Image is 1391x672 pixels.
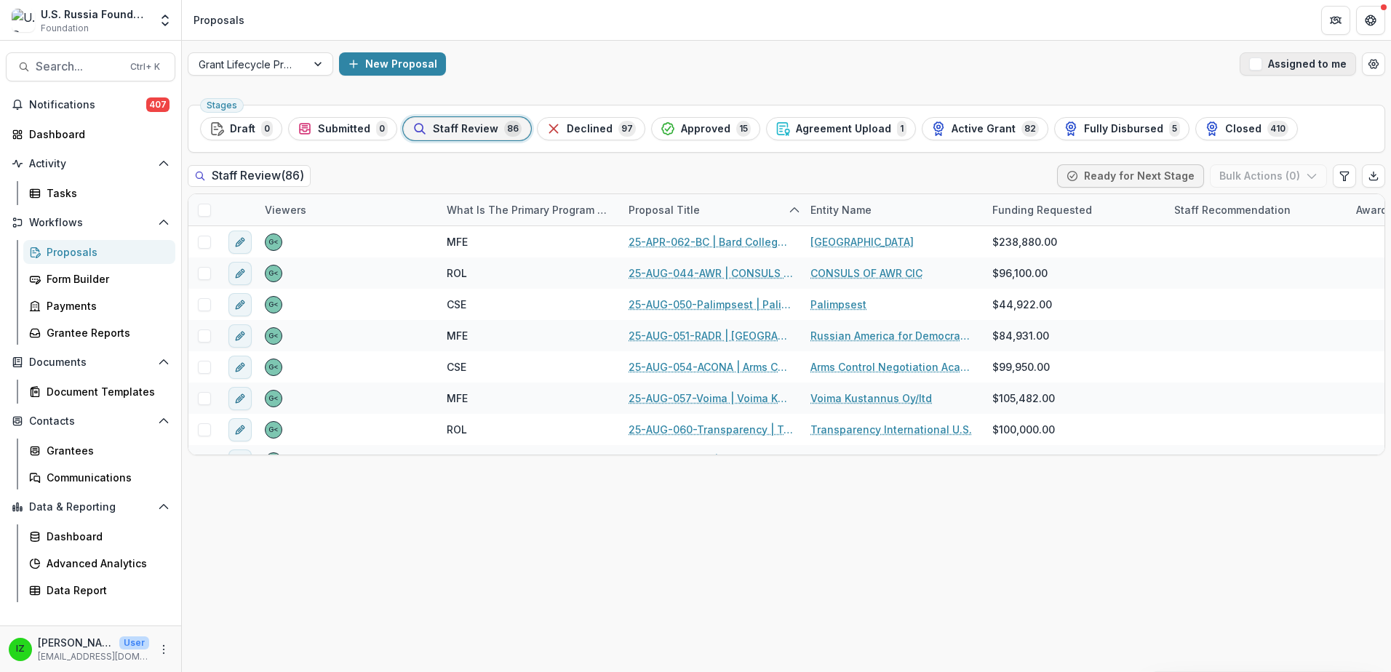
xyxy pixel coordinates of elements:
[567,123,613,135] span: Declined
[802,194,984,225] div: Entity Name
[23,551,175,575] a: Advanced Analytics
[810,391,932,406] a: Voima Kustannus Oy/ltd
[992,328,1049,343] span: $84,931.00
[810,234,914,249] a: [GEOGRAPHIC_DATA]
[47,244,164,260] div: Proposals
[447,297,466,312] span: CSE
[29,99,146,111] span: Notifications
[810,359,975,375] a: Arms Control Negotiation Academy
[1084,123,1163,135] span: Fully Disbursed
[155,641,172,658] button: More
[23,267,175,291] a: Form Builder
[228,324,252,348] button: edit
[268,364,279,371] div: Gennady Podolny <gpodolny@usrf.us>
[984,194,1165,225] div: Funding Requested
[1165,194,1347,225] div: Staff Recommendation
[897,121,906,137] span: 1
[6,351,175,374] button: Open Documents
[6,52,175,81] button: Search...
[447,391,468,406] span: MFE
[318,123,370,135] span: Submitted
[29,217,152,229] span: Workflows
[403,117,531,140] button: Staff Review86
[1195,117,1298,140] button: Closed410
[268,332,279,340] div: Gennady Podolny <gpodolny@usrf.us>
[23,181,175,205] a: Tasks
[629,422,793,437] a: 25-AUG-060-Transparency | Transparency International U.S. - 2025 - Grant Proposal Application ([D...
[629,265,793,281] a: 25-AUG-044-AWR | CONSULS OF AWR CIC - 2025 - Grant Proposal Application ([DATE])
[651,117,760,140] button: Approved15
[188,165,311,186] h2: Staff Review ( 86 )
[188,9,250,31] nav: breadcrumb
[6,122,175,146] a: Dashboard
[620,194,802,225] div: Proposal Title
[23,578,175,602] a: Data Report
[256,194,438,225] div: Viewers
[268,301,279,308] div: Gennady Podolny <gpodolny@usrf.us>
[47,443,164,458] div: Grantees
[992,453,1054,468] span: $150,000.00
[268,426,279,433] div: Gennady Podolny <gpodolny@usrf.us>
[23,380,175,404] a: Document Templates
[1057,164,1204,188] button: Ready for Next Stage
[537,117,645,140] button: Declined97
[766,117,916,140] button: Agreement Upload1
[47,529,164,544] div: Dashboard
[23,524,175,548] a: Dashboard
[268,270,279,277] div: Gennady Podolny <gpodolny@usrf.us>
[41,7,149,22] div: U.S. Russia Foundation
[23,321,175,345] a: Grantee Reports
[1362,164,1385,188] button: Export table data
[984,202,1101,217] div: Funding Requested
[810,453,897,468] a: Paper Media LLC
[1021,121,1039,137] span: 82
[736,121,751,137] span: 15
[992,297,1052,312] span: $44,922.00
[438,202,620,217] div: What is the primary program area your project fits in to?
[796,123,891,135] span: Agreement Upload
[268,239,279,246] div: Gennady Podolny <gpodolny@usrf.us>
[618,121,636,137] span: 97
[339,52,446,76] button: New Proposal
[629,391,793,406] a: 25-AUG-057-Voima | Voima Kustannus Oy/ltd - 2025 - Grant Proposal Application ([DATE])
[16,644,25,654] div: Igor Zevelev
[992,234,1057,249] span: $238,880.00
[789,204,800,216] svg: sorted ascending
[952,123,1016,135] span: Active Grant
[447,422,467,437] span: ROL
[629,453,793,468] a: 25-AUG-061-PM | Paper Media LLC - 2025 - Grant Proposal Application ([DATE])
[504,121,522,137] span: 86
[6,152,175,175] button: Open Activity
[810,328,975,343] a: Russian America for Democracy in [GEOGRAPHIC_DATA] Inc
[992,359,1050,375] span: $99,950.00
[992,422,1055,437] span: $100,000.00
[1225,123,1262,135] span: Closed
[29,501,152,513] span: Data & Reporting
[146,97,170,112] span: 407
[6,495,175,519] button: Open Data & Reporting
[447,359,466,375] span: CSE
[23,294,175,318] a: Payments
[629,234,793,249] a: 25-APR-062-BC | Bard College - 2025 - Grant Proposal Application ([DATE])
[6,211,175,234] button: Open Workflows
[12,9,35,32] img: U.S. Russia Foundation
[47,271,164,287] div: Form Builder
[629,359,793,375] a: 25-AUG-054-ACONA | Arms Control Negotiation Academy - 2025 - Grant Proposal Application ([DATE])
[6,93,175,116] button: Notifications407
[1210,164,1327,188] button: Bulk Actions (0)
[992,265,1048,281] span: $96,100.00
[23,439,175,463] a: Grantees
[447,265,467,281] span: ROL
[228,387,252,410] button: edit
[228,231,252,254] button: edit
[230,123,255,135] span: Draft
[992,391,1055,406] span: $105,482.00
[810,265,922,281] a: CONSULS OF AWR CIC
[1240,52,1356,76] button: Assigned to me
[810,297,866,312] a: Palimpsest
[38,650,149,663] p: [EMAIL_ADDRESS][DOMAIN_NAME]
[802,202,880,217] div: Entity Name
[127,59,163,75] div: Ctrl + K
[376,121,388,137] span: 0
